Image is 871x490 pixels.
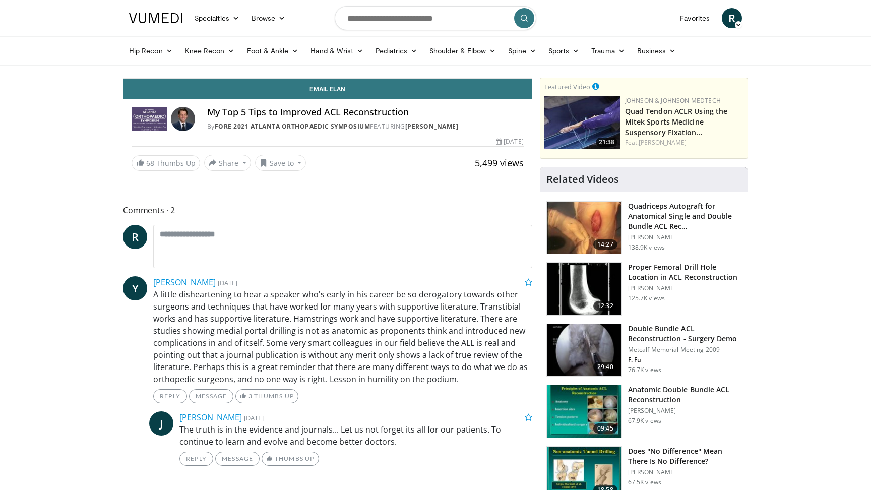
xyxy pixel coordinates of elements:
[423,41,502,61] a: Shoulder & Elbow
[628,417,661,425] p: 67.9K views
[546,173,619,186] h4: Related Videos
[255,155,306,171] button: Save to
[628,294,665,302] p: 125.7K views
[639,138,687,147] a: [PERSON_NAME]
[475,157,524,169] span: 5,499 views
[153,389,187,403] a: Reply
[179,452,213,466] a: Reply
[628,446,741,466] h3: Does "No Difference" Mean There Is No Difference?
[204,155,251,171] button: Share
[628,284,741,292] p: [PERSON_NAME]
[123,41,179,61] a: Hip Recon
[547,202,621,254] img: 281064_0003_1.png.150x105_q85_crop-smart_upscale.jpg
[628,243,665,252] p: 138.9K views
[132,155,200,171] a: 68 Thumbs Up
[218,278,237,287] small: [DATE]
[593,301,617,311] span: 12:32
[179,41,241,61] a: Knee Recon
[123,204,532,217] span: Comments 2
[129,13,182,23] img: VuMedi Logo
[546,201,741,255] a: 14:27 Quadriceps Autograft for Anatomical Single and Double Bundle ACL Rec… [PERSON_NAME] 138.9K ...
[149,411,173,436] a: J
[171,107,195,131] img: Avatar
[123,225,147,249] a: R
[593,423,617,434] span: 09:45
[153,277,216,288] a: [PERSON_NAME]
[628,233,741,241] p: [PERSON_NAME]
[123,78,532,79] video-js: Video Player
[628,201,741,231] h3: Quadriceps Autograft for Anatomical Single and Double Bundle ACL Rec…
[215,122,370,131] a: FORE 2021 Atlanta Orthopaedic Symposium
[262,452,319,466] a: Thumbs Up
[235,389,298,403] a: 3 Thumbs Up
[593,239,617,250] span: 14:27
[123,79,532,99] a: Email Elan
[628,324,741,344] h3: Double Bundle ACL Reconstruction - Surgery Demo
[546,385,741,438] a: 09:45 Anatomic Double Bundle ACL Reconstruction [PERSON_NAME] 67.9K views
[628,478,661,486] p: 67.5K views
[542,41,586,61] a: Sports
[596,138,617,147] span: 21:38
[544,82,590,91] small: Featured Video
[215,452,260,466] a: Message
[547,385,621,438] img: 38685_0000_3.png.150x105_q85_crop-smart_upscale.jpg
[585,41,631,61] a: Trauma
[207,107,524,118] h4: My Top 5 Tips to Improved ACL Reconstruction
[625,138,743,147] div: Feat.
[674,8,716,28] a: Favorites
[248,392,253,400] span: 3
[496,137,523,146] div: [DATE]
[132,107,167,131] img: FORE 2021 Atlanta Orthopaedic Symposium
[546,262,741,316] a: 12:32 Proper Femoral Drill Hole Location in ACL Reconstruction [PERSON_NAME] 125.7K views
[544,96,620,149] a: 21:38
[405,122,459,131] a: [PERSON_NAME]
[207,122,524,131] div: By FEATURING
[546,324,741,377] a: 29:40 Double Bundle ACL Reconstruction - Surgery Demo Metcalf Memorial Meeting 2009 F. Fu 76.7K v...
[369,41,423,61] a: Pediatrics
[146,158,154,168] span: 68
[335,6,536,30] input: Search topics, interventions
[245,8,292,28] a: Browse
[628,356,741,364] p: F. Fu
[502,41,542,61] a: Spine
[304,41,369,61] a: Hand & Wrist
[179,423,532,448] p: The truth is in the evidence and journals... Let us not forget its all for our patients. To conti...
[722,8,742,28] a: R
[189,8,245,28] a: Specialties
[625,106,728,137] a: Quad Tendon ACLR Using the Mitek Sports Medicine Suspensory Fixation…
[153,288,532,385] p: A little disheartening to hear a speaker who's early in his career be so derogatory towards other...
[179,412,242,423] a: [PERSON_NAME]
[628,468,741,476] p: [PERSON_NAME]
[123,276,147,300] a: Y
[628,262,741,282] h3: Proper Femoral Drill Hole Location in ACL Reconstruction
[544,96,620,149] img: b78fd9da-dc16-4fd1-a89d-538d899827f1.150x105_q85_crop-smart_upscale.jpg
[625,96,721,105] a: Johnson & Johnson MedTech
[241,41,305,61] a: Foot & Ankle
[547,324,621,377] img: ffu_3.png.150x105_q85_crop-smart_upscale.jpg
[628,366,661,374] p: 76.7K views
[547,263,621,315] img: Title_01_100001165_3.jpg.150x105_q85_crop-smart_upscale.jpg
[628,346,741,354] p: Metcalf Memorial Meeting 2009
[189,389,233,403] a: Message
[628,407,741,415] p: [PERSON_NAME]
[631,41,682,61] a: Business
[593,362,617,372] span: 29:40
[628,385,741,405] h3: Anatomic Double Bundle ACL Reconstruction
[244,413,264,422] small: [DATE]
